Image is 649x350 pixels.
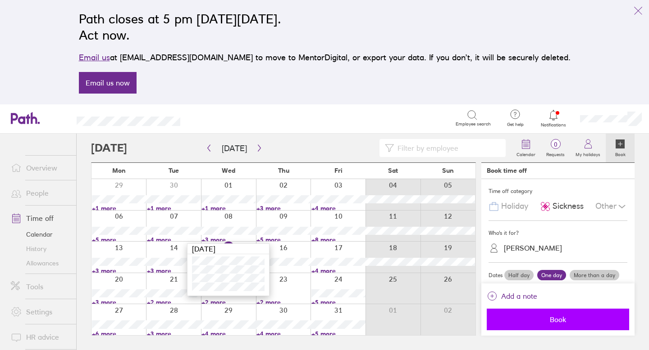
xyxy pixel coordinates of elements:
a: +4 more [311,204,366,212]
a: Book [606,134,635,162]
a: +4 more [311,267,366,275]
a: HR advice [4,328,76,346]
span: Employee search [456,121,491,127]
label: More than a day [570,270,619,281]
a: +3 more [147,267,201,275]
a: Settings [4,303,76,321]
label: Requests [541,149,570,157]
div: Book time off [487,167,527,174]
a: +4 more [201,330,256,338]
a: +8 more [311,236,366,244]
span: Dates [489,272,503,278]
span: Mon [112,167,126,174]
a: People [4,184,76,202]
a: My holidays [570,134,606,162]
span: Wed [222,167,235,174]
a: Overview [4,159,76,177]
button: Book [487,309,629,330]
a: +1 more [147,204,201,212]
label: Book [610,149,631,157]
a: +4 more [256,330,311,338]
a: Tools [4,278,76,296]
label: Half day [504,270,534,281]
span: 0 [541,141,570,148]
a: +1 more [201,204,256,212]
span: Thu [278,167,289,174]
a: +2 more [256,298,311,306]
a: +2 more [147,298,201,306]
a: Email us now [79,72,137,94]
div: Who's it for? [489,226,627,240]
span: Fri [334,167,343,174]
a: +3 more [147,330,201,338]
p: at [EMAIL_ADDRESS][DOMAIN_NAME] to move to MentorDigital, or export your data. If you don’t, it w... [79,51,571,64]
div: [DATE] [187,244,269,254]
a: Calendar [511,134,541,162]
span: Sat [388,167,398,174]
h2: Path closes at 5 pm [DATE][DATE]. Act now. [79,11,571,43]
a: +3 more [256,204,311,212]
span: Sun [442,167,454,174]
div: Time off category [489,184,627,198]
a: +5 more [311,330,366,338]
span: Tue [169,167,179,174]
button: Add a note [487,289,537,303]
a: Allowances [4,256,76,270]
span: Sickness [553,202,584,211]
a: +4 more [147,236,201,244]
a: History [4,242,76,256]
span: Book [493,315,623,323]
span: Add a note [501,289,537,303]
a: +5 more [311,298,366,306]
label: One day [537,270,566,281]
label: Calendar [511,149,541,157]
a: +5 more [92,236,146,244]
a: +1 more [92,204,146,212]
a: +3 more [92,267,146,275]
button: [DATE] 20251 day [489,282,627,310]
a: Time off [4,209,76,227]
a: +6 more [92,330,146,338]
button: [DATE] [215,141,254,156]
a: +5 more [256,236,311,244]
span: Holiday [501,202,528,211]
a: +3 more [92,298,146,306]
a: +2 more [201,298,256,306]
a: 0Requests [541,134,570,162]
a: Email us [79,53,110,62]
a: Calendar [4,227,76,242]
span: Get help [501,122,530,127]
div: [PERSON_NAME] [504,244,562,252]
a: +3 more [201,236,256,244]
div: Search [205,114,228,122]
a: Notifications [539,109,568,128]
input: Filter by employee [394,139,500,157]
div: Other [595,198,627,215]
label: My holidays [570,149,606,157]
span: Notifications [539,122,568,128]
